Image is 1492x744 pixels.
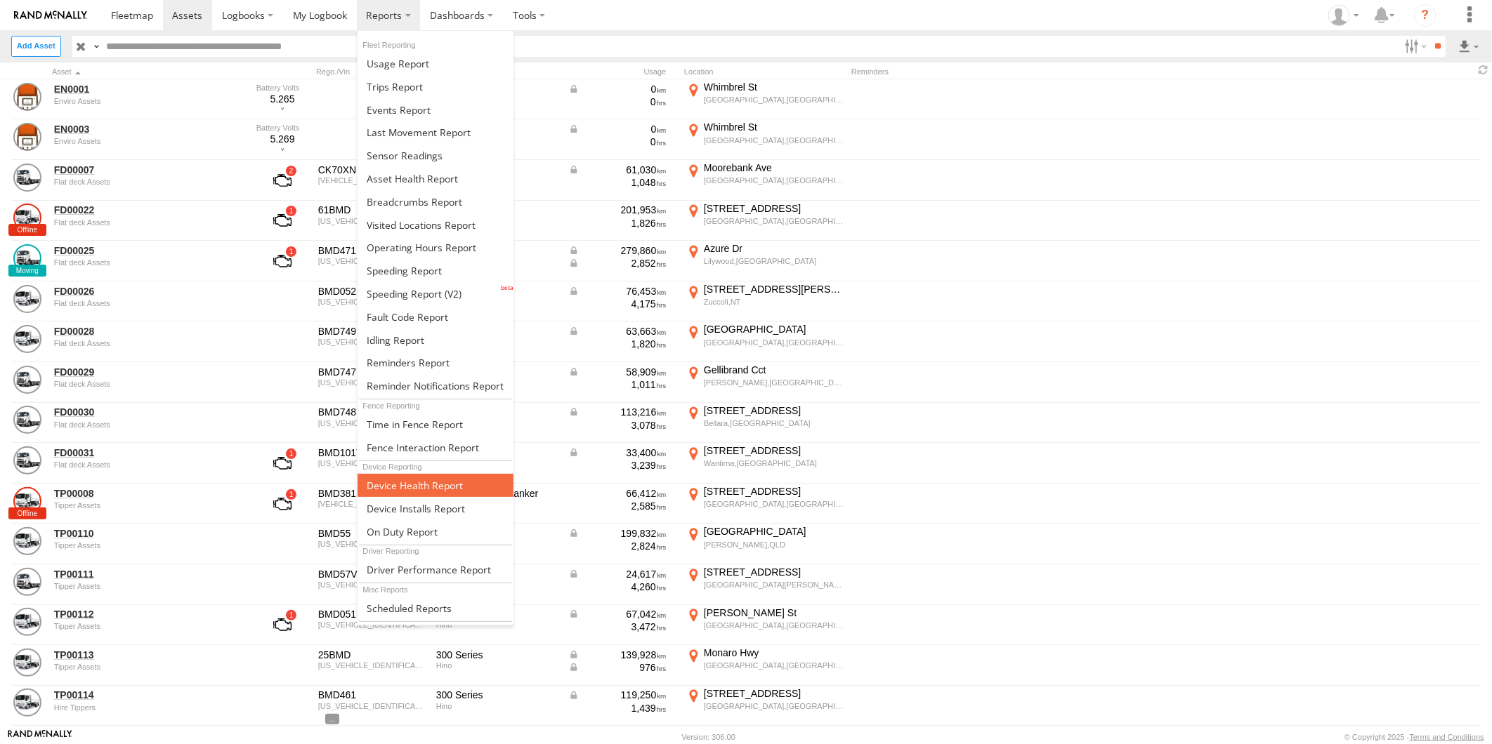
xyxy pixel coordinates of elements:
[566,67,679,77] div: Usage
[358,352,514,375] a: Reminders Report
[318,285,426,298] div: BMD052NT
[684,606,846,644] label: Click to View Current Location
[684,81,846,119] label: Click to View Current Location
[13,83,41,111] a: View Asset Details
[568,419,667,432] div: 3,078
[684,485,846,523] label: Click to View Current Location
[358,167,514,190] a: Asset Health Report
[54,649,247,661] a: TP00113
[256,83,308,113] div: 5.265
[318,298,426,306] div: JHHUCS1H90K031578
[704,121,844,133] div: Whimbrel St
[568,325,667,338] div: Data from Vehicle CANbus
[1457,36,1481,56] label: Export results as...
[54,689,247,701] a: TP00114
[684,687,846,725] label: Click to View Current Location
[568,176,667,189] div: 1,048
[704,202,844,215] div: [STREET_ADDRESS]
[54,460,247,469] div: undefined
[13,487,41,515] a: View Asset Details
[436,661,558,670] div: Hino
[358,497,514,520] a: Device Installs Report
[568,123,667,135] div: Data from Vehicle CANbus
[54,366,247,378] a: FD00029
[358,520,514,543] a: On Duty Report
[704,687,844,700] div: [STREET_ADDRESS]
[54,663,247,671] div: undefined
[54,420,247,429] div: undefined
[684,444,846,482] label: Click to View Current Location
[318,649,426,661] div: 25BMD
[54,218,247,227] div: undefined
[54,339,247,347] div: undefined
[704,727,844,740] div: City CAT
[704,364,844,376] div: Gellibrand Cct
[318,459,426,467] div: JHDFD2AL1XXX10469
[54,178,247,186] div: undefined
[358,558,514,581] a: Driver Performance Report
[568,164,667,176] div: Data from Vehicle CANbus
[436,649,558,661] div: 300 Series
[704,485,844,498] div: [STREET_ADDRESS]
[684,67,846,77] div: Location
[256,244,308,278] a: View Asset with Fault/s
[704,660,844,670] div: [GEOGRAPHIC_DATA],[GEOGRAPHIC_DATA]
[568,406,667,418] div: Data from Vehicle CANbus
[13,366,41,394] a: View Asset Details
[704,81,844,93] div: Whimbrel St
[704,418,844,428] div: Bellara,[GEOGRAPHIC_DATA]
[318,419,426,427] div: JHHTCS3F50K004983
[256,446,308,480] a: View Asset with Fault/s
[13,527,41,555] a: View Asset Details
[358,305,514,328] a: Fault Code Report
[318,608,426,620] div: BMD051SA
[358,413,514,436] a: Time in Fences Report
[358,328,514,352] a: Idling Report
[54,541,247,550] div: undefined
[851,67,1076,77] div: Reminders
[568,257,667,270] div: Data from Vehicle CANbus
[13,285,41,313] a: View Asset Details
[568,459,667,472] div: 3,239
[1410,733,1484,741] a: Terms and Conditions
[568,527,667,540] div: Data from Vehicle CANbus
[568,83,667,95] div: Data from Vehicle CANbus
[704,606,844,619] div: [PERSON_NAME] St
[318,568,426,580] div: BMD57V
[318,164,426,176] div: CK70XN
[318,378,426,387] div: JHHTCS3F20K004892
[568,95,667,108] div: 0
[256,204,308,237] a: View Asset with Fault/s
[90,36,101,56] label: Search Query
[54,406,247,418] a: FD00030
[54,285,247,298] a: FD00026
[13,204,41,232] a: View Asset Details
[54,244,247,257] a: FD00025
[318,702,426,710] div: JHHTCS3H70K003657
[704,161,844,174] div: Moorebank Ave
[704,95,844,105] div: [GEOGRAPHIC_DATA],[GEOGRAPHIC_DATA]
[54,487,247,500] a: TP00008
[13,446,41,474] a: View Asset Details
[318,325,426,338] div: BMD749
[358,121,514,144] a: Last Movement Report
[358,474,514,497] a: Device Health Report
[568,204,667,216] div: 201,953
[684,202,846,240] label: Click to View Current Location
[568,244,667,257] div: Data from Vehicle CANbus
[256,123,308,153] div: 5.269
[318,406,426,418] div: BMD748
[684,566,846,604] label: Click to View Current Location
[318,527,426,540] div: BMD55
[568,608,667,620] div: Data from Vehicle CANbus
[13,244,41,272] a: View Asset Details
[54,501,247,510] div: undefined
[54,446,247,459] a: FD00031
[684,646,846,684] label: Click to View Current Location
[568,689,667,701] div: Data from Vehicle CANbus
[11,36,61,56] label: Create New Asset
[436,702,558,710] div: Hino
[704,242,844,255] div: Azure Dr
[8,730,72,744] a: Visit our Website
[568,702,667,715] div: 1,439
